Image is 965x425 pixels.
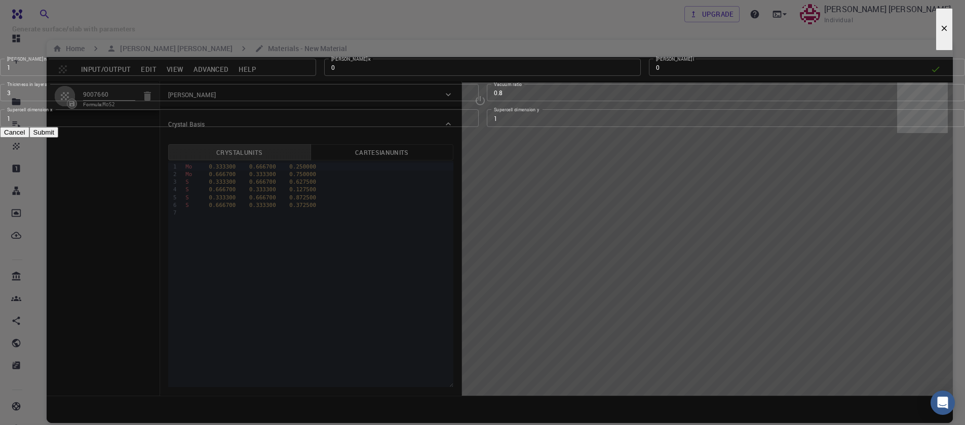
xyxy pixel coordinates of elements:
[7,81,47,88] label: Thickness in layers
[656,56,694,62] label: [PERSON_NAME] l
[494,81,522,88] label: Vacuum ratio
[12,24,136,34] h6: Generate surface/slab with parameters
[931,391,955,415] div: Open Intercom Messenger
[29,127,58,138] button: Submit
[7,106,53,113] label: Supercell dimension x
[20,7,57,16] span: Support
[331,56,371,62] label: [PERSON_NAME] k
[7,56,47,62] label: [PERSON_NAME] h
[494,106,539,113] label: Supercell dimension y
